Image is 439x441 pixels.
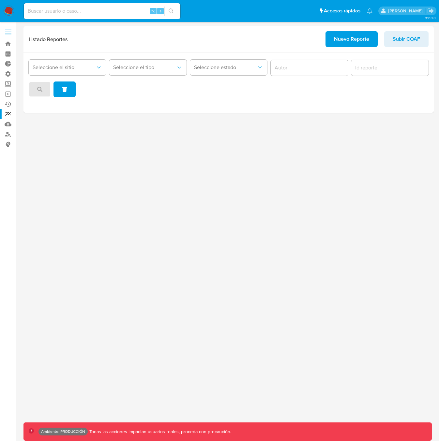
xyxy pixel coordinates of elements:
input: Buscar usuario o caso... [24,7,180,15]
a: Notificaciones [367,8,372,14]
button: search-icon [164,7,178,16]
p: yamil.zavala@mercadolibre.com [388,8,425,14]
p: Todas las acciones impactan usuarios reales, proceda con precaución. [88,429,231,435]
p: Ambiente: PRODUCCIÓN [41,430,85,433]
span: ⌥ [151,8,156,14]
span: Accesos rápidos [324,7,360,14]
a: Salir [427,7,434,14]
span: s [159,8,161,14]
